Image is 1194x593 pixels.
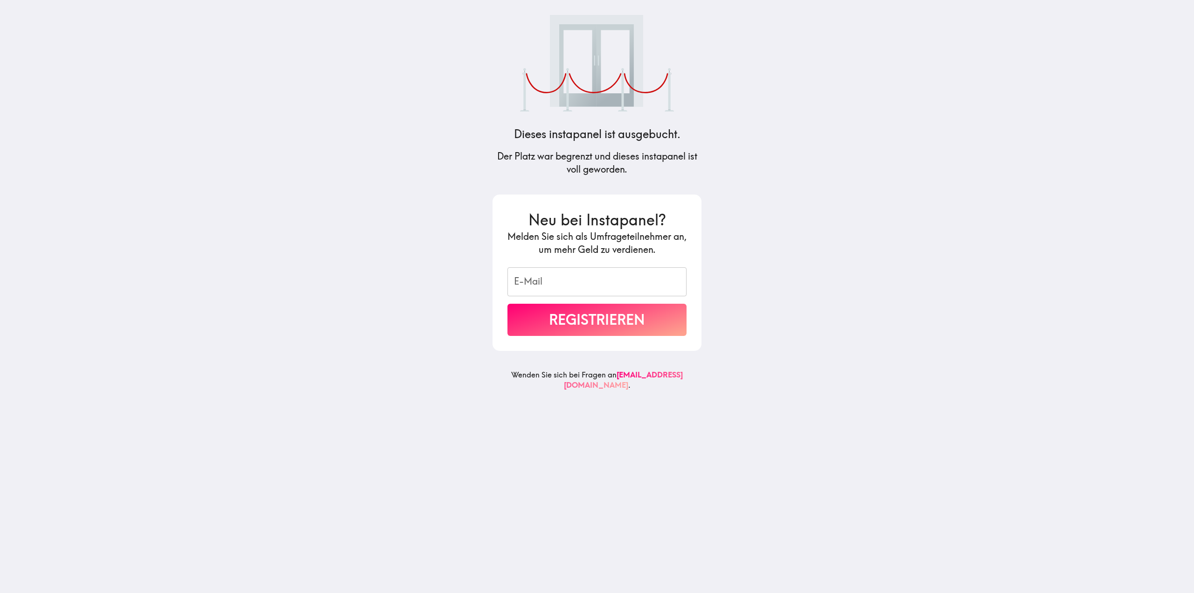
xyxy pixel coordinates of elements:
[564,370,683,390] a: [EMAIL_ADDRESS][DOMAIN_NAME]
[507,230,687,256] h5: Melden Sie sich als Umfrageteilnehmer an, um mehr Geld zu verdienen.
[493,370,701,398] h6: Wenden Sie sich bei Fragen an .
[507,304,687,336] button: Registrieren
[520,15,674,112] img: Samtseil vor dem Club.
[514,126,680,142] h4: Dieses instapanel ist ausgebucht.
[493,150,701,176] h5: Der Platz war begrenzt und dieses instapanel ist voll geworden.
[507,209,687,230] h3: Neu bei Instapanel?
